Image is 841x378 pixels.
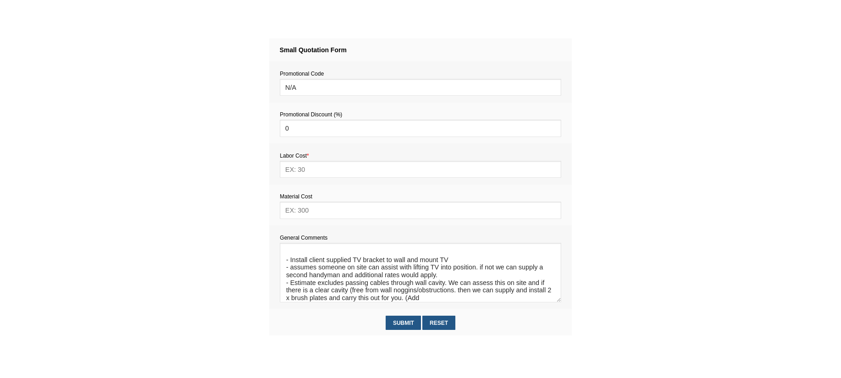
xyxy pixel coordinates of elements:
input: EX: 30 [280,161,561,178]
span: Promotional Discount (%) [280,111,342,118]
input: Submit [386,316,421,330]
strong: Small Quotation Form [280,46,347,54]
input: EX: 300 [280,202,561,219]
input: Reset [422,316,455,330]
span: Material Cost [280,193,312,200]
span: General Comments [280,235,327,241]
span: Promotional Code [280,71,324,77]
span: Labor Cost [280,153,309,159]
